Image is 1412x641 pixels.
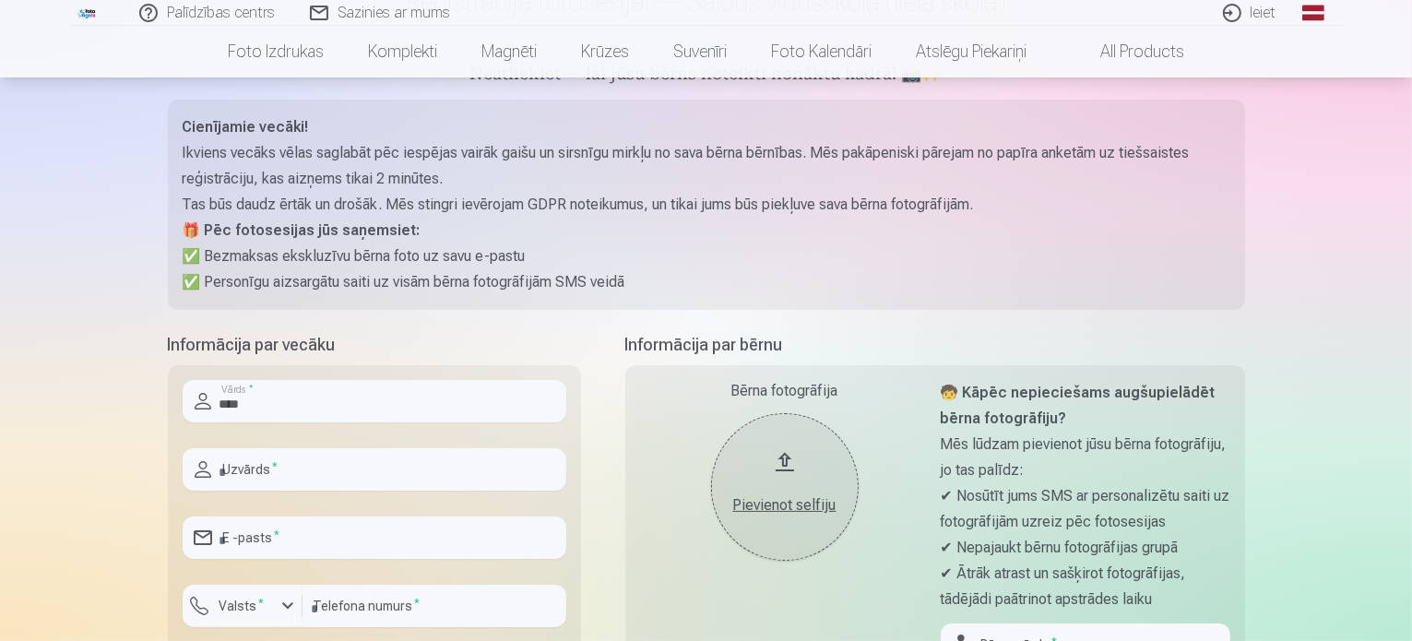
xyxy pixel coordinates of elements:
[183,243,1230,269] p: ✅ Bezmaksas ekskluzīvu bērna foto uz savu e-pastu
[941,432,1230,483] p: Mēs lūdzam pievienot jūsu bērna fotogrāfiju, jo tas palīdz:
[459,26,559,77] a: Magnēti
[183,585,303,627] button: Valsts*
[941,561,1230,612] p: ✔ Ātrāk atrast un sašķirot fotogrāfijas, tādējādi paātrinot apstrādes laiku
[941,384,1216,427] strong: 🧒 Kāpēc nepieciešams augšupielādēt bērna fotogrāfiju?
[212,597,272,615] label: Valsts
[894,26,1049,77] a: Atslēgu piekariņi
[625,332,1245,358] h5: Informācija par bērnu
[711,413,859,561] button: Pievienot selfiju
[1049,26,1206,77] a: All products
[77,7,98,18] img: /fa1
[183,118,309,136] strong: Cienījamie vecāki!
[941,483,1230,535] p: ✔ Nosūtīt jums SMS ar personalizētu saiti uz fotogrāfijām uzreiz pēc fotosesijas
[206,26,346,77] a: Foto izdrukas
[183,221,421,239] strong: 🎁 Pēc fotosesijas jūs saņemsiet:
[183,140,1230,192] p: Ikviens vecāks vēlas saglabāt pēc iespējas vairāk gaišu un sirsnīgu mirkļu no sava bērna bērnības...
[346,26,459,77] a: Komplekti
[640,380,930,402] div: Bērna fotogrāfija
[749,26,894,77] a: Foto kalendāri
[183,192,1230,218] p: Tas būs daudz ērtāk un drošāk. Mēs stingri ievērojam GDPR noteikumus, un tikai jums būs piekļuve ...
[183,269,1230,295] p: ✅ Personīgu aizsargātu saiti uz visām bērna fotogrāfijām SMS veidā
[941,535,1230,561] p: ✔ Nepajaukt bērnu fotogrāfijas grupā
[168,332,581,358] h5: Informācija par vecāku
[559,26,651,77] a: Krūzes
[651,26,749,77] a: Suvenīri
[730,494,840,516] div: Pievienot selfiju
